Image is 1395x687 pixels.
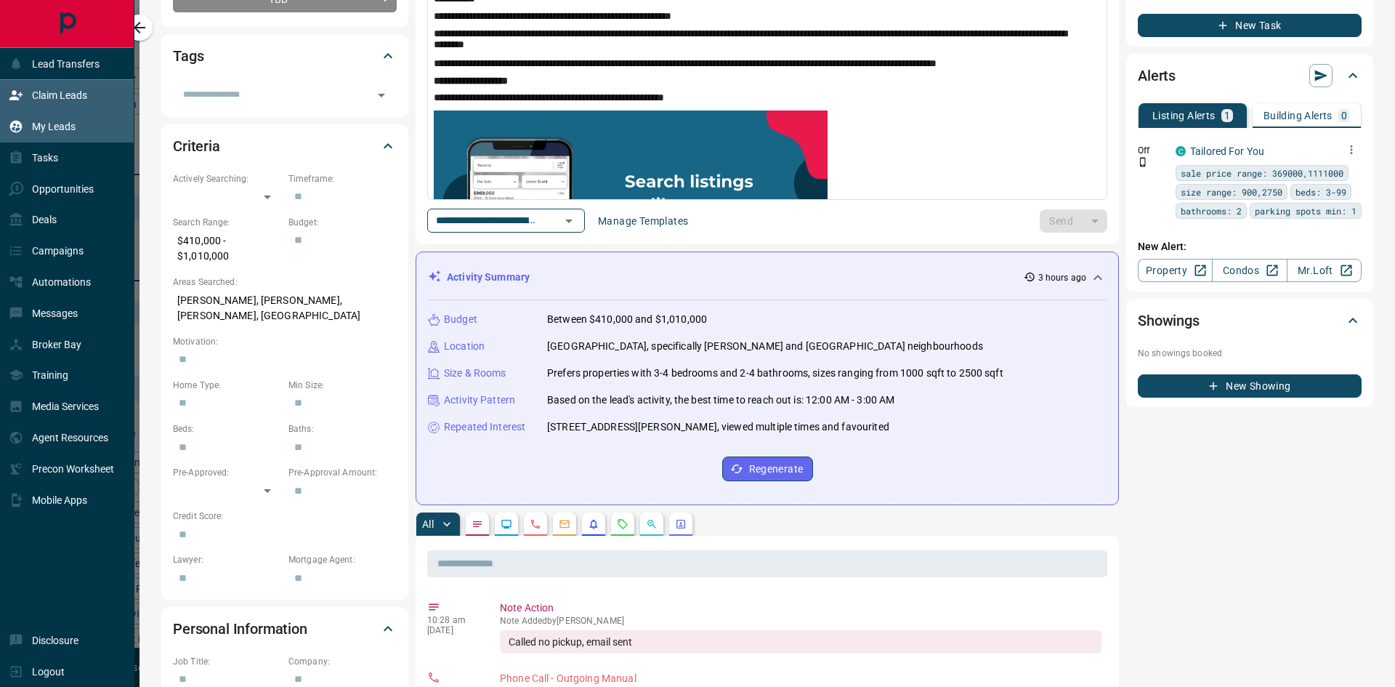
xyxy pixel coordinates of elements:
[1138,157,1148,167] svg: Push Notification Only
[1138,309,1200,332] h2: Showings
[547,393,894,408] p: Based on the lead's activity, the best time to reach out is: 12:00 AM - 3:00 AM
[288,422,397,435] p: Baths:
[288,379,397,392] p: Min Size:
[173,134,220,158] h2: Criteria
[1287,259,1362,282] a: Mr.Loft
[173,229,281,268] p: $410,000 - $1,010,000
[1181,185,1282,199] span: size range: 900,2750
[559,518,570,530] svg: Emails
[288,216,397,229] p: Budget:
[173,289,397,328] p: [PERSON_NAME], [PERSON_NAME], [PERSON_NAME], [GEOGRAPHIC_DATA]
[173,335,397,348] p: Motivation:
[1190,145,1264,157] a: Tailored For You
[500,616,1101,626] p: Note Added by [PERSON_NAME]
[444,312,477,327] p: Budget
[675,518,687,530] svg: Agent Actions
[1138,303,1362,338] div: Showings
[422,519,434,529] p: All
[1181,204,1242,218] span: bathrooms: 2
[173,276,397,289] p: Areas Searched:
[646,518,658,530] svg: Opportunities
[1181,166,1343,180] span: sale price range: 369000,1111000
[173,39,397,73] div: Tags
[1038,271,1086,284] p: 3 hours ago
[500,630,1101,654] div: Called no pickup, email sent
[173,44,203,68] h2: Tags
[547,419,889,435] p: [STREET_ADDRESS][PERSON_NAME], viewed multiple times and favourited
[1138,64,1176,87] h2: Alerts
[617,518,628,530] svg: Requests
[547,312,707,327] p: Between $410,000 and $1,010,000
[1255,204,1356,218] span: parking spots min: 1
[1138,374,1362,398] button: New Showing
[501,518,512,530] svg: Lead Browsing Activity
[1263,111,1333,121] p: Building Alerts
[288,466,397,479] p: Pre-Approval Amount:
[1138,239,1362,254] p: New Alert:
[1138,347,1362,360] p: No showings booked
[173,379,281,392] p: Home Type:
[1341,111,1347,121] p: 0
[1224,111,1230,121] p: 1
[530,518,541,530] svg: Calls
[547,339,983,354] p: [GEOGRAPHIC_DATA], specifically [PERSON_NAME] and [GEOGRAPHIC_DATA] neighbourhoods
[173,466,281,479] p: Pre-Approved:
[444,339,485,354] p: Location
[500,671,1101,686] p: Phone Call - Outgoing Manual
[1212,259,1287,282] a: Condos
[173,611,397,646] div: Personal Information
[173,617,307,640] h2: Personal Information
[428,264,1107,291] div: Activity Summary3 hours ago
[1152,111,1216,121] p: Listing Alerts
[444,366,506,381] p: Size & Rooms
[1138,259,1213,282] a: Property
[1176,146,1186,156] div: condos.ca
[447,270,530,285] p: Activity Summary
[173,655,281,668] p: Job Title:
[472,518,483,530] svg: Notes
[1040,209,1107,233] div: split button
[722,457,813,481] button: Regenerate
[1295,185,1346,199] span: beds: 3-99
[1138,144,1167,157] p: Off
[1138,14,1362,37] button: New Task
[427,625,478,635] p: [DATE]
[1138,58,1362,93] div: Alerts
[444,393,515,408] p: Activity Pattern
[288,655,397,668] p: Company:
[589,209,697,233] button: Manage Templates
[173,129,397,164] div: Criteria
[288,172,397,185] p: Timeframe:
[547,366,1003,381] p: Prefers properties with 3-4 bedrooms and 2-4 bathrooms, sizes ranging from 1000 sqft to 2500 sqft
[288,553,397,566] p: Mortgage Agent:
[427,615,478,625] p: 10:28 am
[500,600,1101,616] p: Note Action
[444,419,525,435] p: Repeated Interest
[173,172,281,185] p: Actively Searching:
[173,510,397,523] p: Credit Score:
[371,85,392,105] button: Open
[588,518,599,530] svg: Listing Alerts
[559,211,579,231] button: Open
[173,422,281,435] p: Beds:
[173,553,281,566] p: Lawyer:
[173,216,281,229] p: Search Range:
[434,111,828,283] img: search_like_a_pro.png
